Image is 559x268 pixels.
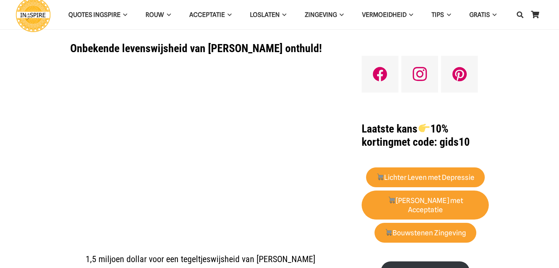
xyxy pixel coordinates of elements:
[59,6,136,24] a: QUOTES INGSPIREQUOTES INGSPIRE Menu
[353,6,422,24] a: VERMOEIDHEIDVERMOEIDHEID Menu
[444,6,451,24] span: TIPS Menu
[146,11,164,18] span: ROUW
[366,167,485,188] a: 🛒Lichter Leven met Depressie
[460,6,506,24] a: GRATISGRATIS Menu
[70,42,343,55] h1: Onbekende levenswijsheid van [PERSON_NAME] onthuld!
[469,11,490,18] span: GRATIS
[136,6,180,24] a: ROUWROUW Menu
[388,196,463,214] strong: [PERSON_NAME] met Acceptatie
[121,6,127,24] span: QUOTES INGSPIRE Menu
[431,11,444,18] span: TIPS
[280,6,286,24] span: Loslaten Menu
[419,123,430,134] img: 👉
[305,11,337,18] span: Zingeving
[385,229,392,236] img: 🛒
[490,6,497,24] span: GRATIS Menu
[295,6,353,24] a: ZingevingZingeving Menu
[406,6,413,24] span: VERMOEIDHEID Menu
[241,6,295,24] a: LoslatenLoslaten Menu
[250,11,280,18] span: Loslaten
[376,173,475,182] strong: Lichter Leven met Depressie
[362,122,489,149] h1: met code: gids10
[164,6,171,24] span: ROUW Menu
[180,6,241,24] a: AcceptatieAcceptatie Menu
[401,56,438,93] a: Instagram
[513,6,527,24] a: Zoeken
[375,223,476,243] a: 🛒Bouwstenen Zingeving
[362,56,398,93] a: Facebook
[377,173,384,180] img: 🛒
[362,191,489,220] a: 🛒[PERSON_NAME] met Acceptatie
[337,6,344,24] span: Zingeving Menu
[441,56,478,93] a: Pinterest
[68,11,121,18] span: QUOTES INGSPIRE
[388,196,395,203] img: 🛒
[86,245,404,265] h2: 1,5 miljoen dollar voor een tegeltjeswijsheid van [PERSON_NAME]
[362,122,448,148] strong: Laatste kans 10% korting
[225,6,232,24] span: Acceptatie Menu
[385,229,466,237] strong: Bouwstenen Zingeving
[362,11,406,18] span: VERMOEIDHEID
[189,11,225,18] span: Acceptatie
[422,6,460,24] a: TIPSTIPS Menu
